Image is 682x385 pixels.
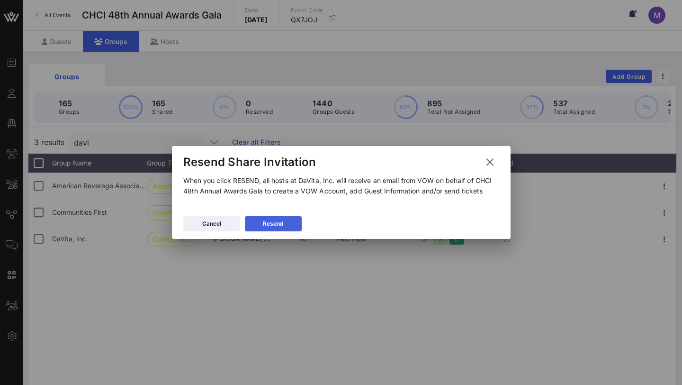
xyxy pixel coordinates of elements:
[202,219,221,229] div: Cancel
[263,219,283,229] div: Resend
[245,216,302,231] button: Resend
[183,216,240,231] button: Cancel
[183,175,499,196] p: When you click RESEND, all hosts at DaVita, Inc. will receive an email from VOW on behalf of CHCI...
[183,155,316,169] div: Resend Share Invitation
